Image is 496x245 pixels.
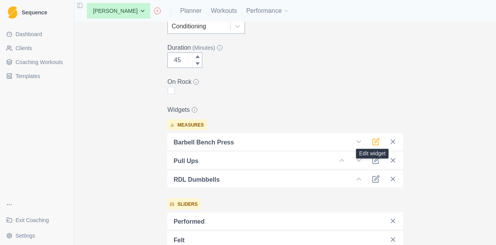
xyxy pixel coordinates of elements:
[3,214,71,226] a: Exit Coaching
[3,3,71,22] a: LogoSequence
[3,42,71,54] a: Clients
[15,44,32,52] span: Clients
[3,70,71,82] a: Templates
[174,156,198,166] p: Pull Ups
[211,6,237,16] a: Workouts
[174,217,205,226] p: performed
[3,56,71,68] a: Coaching Workouts
[174,175,220,184] p: RDL Dumbbells
[167,43,398,52] label: Duration
[167,77,398,87] legend: On Rock
[180,6,201,16] a: Planner
[22,10,47,15] span: Sequence
[15,72,40,80] span: Templates
[174,138,234,147] p: Barbell Bench Press
[174,236,184,245] p: felt
[192,44,215,52] span: (Minutes)
[15,58,63,66] span: Coaching Workouts
[167,52,202,68] input: 120
[15,30,42,38] span: Dashboard
[8,6,17,19] img: Logo
[15,216,49,224] span: Exit Coaching
[167,105,398,115] label: Widgets
[246,3,289,19] button: Performance
[177,122,204,129] p: measures
[3,229,71,242] button: Settings
[177,201,198,208] p: sliders
[3,28,71,40] a: Dashboard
